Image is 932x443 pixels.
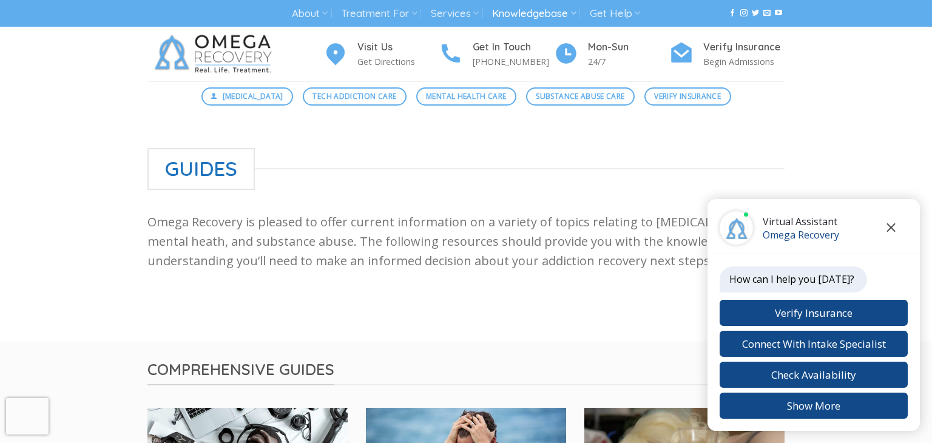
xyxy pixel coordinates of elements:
[201,87,294,106] a: [MEDICAL_DATA]
[323,39,439,69] a: Visit Us Get Directions
[763,9,771,18] a: Send us an email
[729,9,736,18] a: Follow on Facebook
[426,90,506,102] span: Mental Health Care
[357,55,439,69] p: Get Directions
[536,90,624,102] span: Substance Abuse Care
[669,39,785,69] a: Verify Insurance Begin Admissions
[147,148,255,190] span: Guides
[588,39,669,55] h4: Mon-Sun
[752,9,759,18] a: Follow on Twitter
[303,87,407,106] a: Tech Addiction Care
[740,9,748,18] a: Follow on Instagram
[416,87,516,106] a: Mental Health Care
[341,2,417,25] a: Treatment For
[654,90,721,102] span: Verify Insurance
[223,90,283,102] span: [MEDICAL_DATA]
[357,39,439,55] h4: Visit Us
[147,27,284,81] img: Omega Recovery
[473,39,554,55] h4: Get In Touch
[703,55,785,69] p: Begin Admissions
[147,212,785,271] p: Omega Recovery is pleased to offer current information on a variety of topics relating to [MEDICA...
[147,359,334,385] span: Comprehensive Guides
[703,39,785,55] h4: Verify Insurance
[439,39,554,69] a: Get In Touch [PHONE_NUMBER]
[312,90,396,102] span: Tech Addiction Care
[292,2,328,25] a: About
[473,55,554,69] p: [PHONE_NUMBER]
[431,2,479,25] a: Services
[588,55,669,69] p: 24/7
[775,9,782,18] a: Follow on YouTube
[526,87,635,106] a: Substance Abuse Care
[492,2,576,25] a: Knowledgebase
[590,2,640,25] a: Get Help
[644,87,731,106] a: Verify Insurance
